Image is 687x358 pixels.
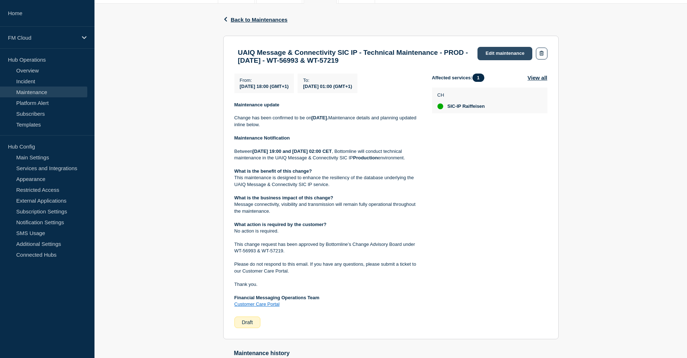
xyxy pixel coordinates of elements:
[234,350,559,357] h2: Maintenance history
[8,35,77,41] p: FM Cloud
[240,84,289,89] span: [DATE] 18:00 (GMT+1)
[234,228,420,234] p: No action is required.
[472,74,484,82] span: 1
[353,155,378,160] strong: Production
[477,47,532,60] a: Edit maintenance
[437,103,443,109] div: up
[311,115,328,120] strong: [DATE].
[234,295,320,300] strong: Financial Messaging Operations Team
[303,78,352,83] p: To :
[448,103,485,109] span: SIC-IP Raiffeisen
[231,17,288,23] span: Back to Maintenances
[432,74,488,82] span: Affected services:
[234,317,260,328] div: Draft
[234,168,312,174] strong: What is the benefit of this change?
[240,78,289,83] p: From :
[528,74,547,82] button: View all
[234,174,420,188] p: This maintenance is designed to enhance the resiliency of the database underlying the UAIQ Messag...
[234,148,420,162] p: Between , Bottomline will conduct technical maintenance in the UAIQ Message & Connectivity SIC IP...
[234,102,279,107] strong: Maintenance update
[252,149,332,154] strong: [DATE] 19:00 and [DATE] 02:00 CET
[234,241,420,255] p: This change request has been approved by Bottomline’s Change Advisory Board under WT-56993 & WT-5...
[234,222,327,227] strong: What action is required by the customer?
[234,261,420,274] p: Please do not respond to this email. If you have any questions, please submit a ticket to our Cus...
[437,92,485,98] p: CH
[234,301,280,307] a: Customer Care Portal
[234,195,334,200] strong: What is the business impact of this change?
[238,49,471,65] h3: UAIQ Message & Connectivity SIC IP - Technical Maintenance - PROD - [DATE] - WT-56993 & WT-57219
[303,84,352,89] span: [DATE] 01:00 (GMT+1)
[234,115,420,128] p: Change has been confirmed to be on Maintenance details and planning updated inline below.
[234,201,420,215] p: Message connectivity, visibility and transmission will remain fully operational throughout the ma...
[234,135,290,141] strong: Maintenance Notification
[223,17,288,23] button: Back to Maintenances
[234,281,420,288] p: Thank you.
